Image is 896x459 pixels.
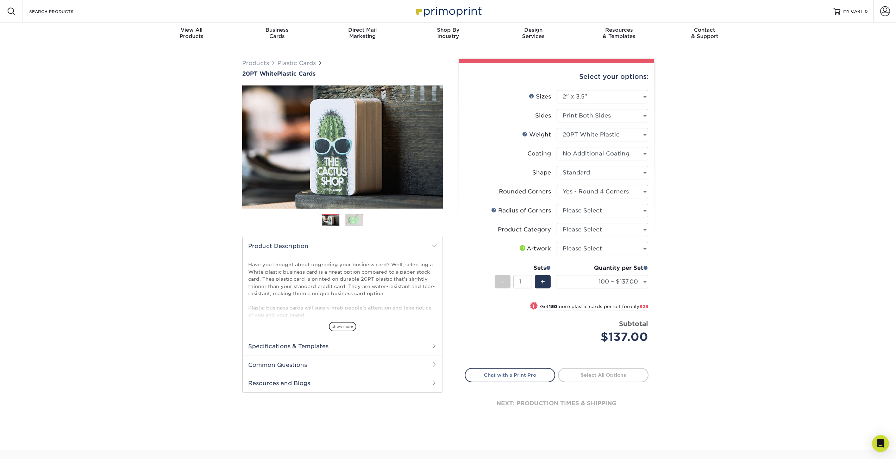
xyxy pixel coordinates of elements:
[29,7,97,15] input: SEARCH PRODUCTS.....
[639,304,648,309] span: $23
[557,264,648,272] div: Quantity per Set
[576,23,662,45] a: Resources& Templates
[527,149,551,158] div: Coating
[243,237,443,255] h2: Product Description
[234,27,320,39] div: Cards
[529,93,551,101] div: Sizes
[872,435,889,452] div: Open Intercom Messenger
[149,27,234,39] div: Products
[242,70,277,77] span: 20PT White
[234,23,320,45] a: BusinessCards
[619,320,648,327] strong: Subtotal
[149,27,234,33] span: View All
[248,261,437,455] p: Have you thought about upgrading your business card? Well, selecting a White plastic business car...
[465,382,648,425] div: next: production times & shipping
[320,23,405,45] a: Direct MailMarketing
[242,70,443,77] h1: Plastic Cards
[491,206,551,215] div: Radius of Corners
[243,356,443,374] h2: Common Questions
[243,374,443,392] h2: Resources and Blogs
[843,8,863,14] span: MY CART
[465,368,555,382] a: Chat with a Print Pro
[498,225,551,234] div: Product Category
[405,23,491,45] a: Shop ByIndustry
[518,244,551,253] div: Artwork
[540,304,648,311] small: Get more plastic cards per set for
[662,27,747,33] span: Contact
[562,329,648,345] div: $137.00
[532,168,551,177] div: Shape
[522,130,551,139] div: Weight
[329,322,356,331] span: show more
[576,27,662,39] div: & Templates
[149,23,234,45] a: View AllProducts
[501,276,504,287] span: -
[345,214,363,226] img: Plastic Cards 02
[491,23,576,45] a: DesignServices
[413,4,483,19] img: Primoprint
[243,337,443,355] h2: Specifications & Templates
[242,60,269,66] a: Products
[234,27,320,33] span: Business
[491,27,576,33] span: Design
[242,70,443,77] a: 20PT WhitePlastic Cards
[662,23,747,45] a: Contact& Support
[558,368,648,382] a: Select All Options
[576,27,662,33] span: Resources
[533,302,534,310] span: !
[549,304,557,309] strong: 150
[405,27,491,33] span: Shop By
[629,304,648,309] span: only
[535,111,551,120] div: Sides
[320,27,405,39] div: Marketing
[465,63,648,90] div: Select your options:
[405,27,491,39] div: Industry
[491,27,576,39] div: Services
[322,215,339,227] img: Plastic Cards 01
[662,27,747,39] div: & Support
[320,27,405,33] span: Direct Mail
[540,276,545,287] span: +
[277,60,316,66] a: Plastic Cards
[865,9,868,14] span: 0
[499,187,551,196] div: Rounded Corners
[242,78,443,216] img: 20PT White 01
[495,264,551,272] div: Sets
